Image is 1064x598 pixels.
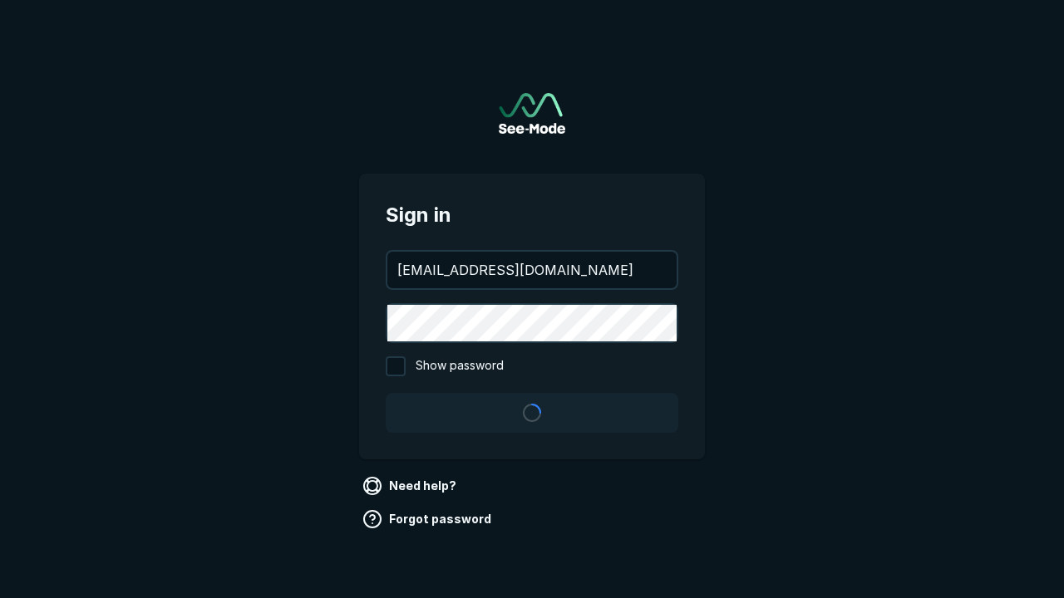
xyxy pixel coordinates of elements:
span: Sign in [386,200,678,230]
a: Forgot password [359,506,498,532]
a: Need help? [359,473,463,499]
img: See-Mode Logo [499,93,565,134]
a: Go to sign in [499,93,565,134]
span: Show password [416,356,504,376]
input: your@email.com [387,252,677,288]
